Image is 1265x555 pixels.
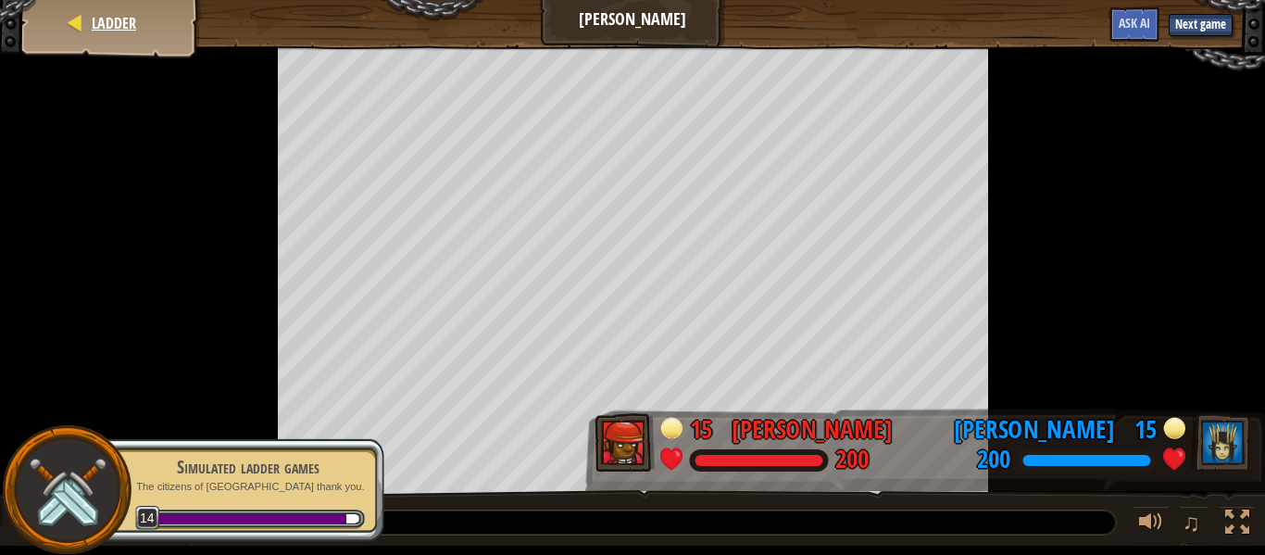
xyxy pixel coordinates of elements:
span: 14 [135,506,160,531]
div: 200 [835,448,869,473]
button: Toggle fullscreen [1219,506,1256,544]
img: thang_avatar_frame.png [595,413,655,472]
div: [PERSON_NAME] [954,412,1115,448]
div: [PERSON_NAME] [732,412,893,448]
div: 200 [977,448,1010,473]
div: 15 [1129,412,1157,437]
div: Simulated ladder games [132,454,365,480]
p: The citizens of [GEOGRAPHIC_DATA] thank you. [132,480,365,494]
img: swords.png [25,448,109,533]
button: Next game [1169,14,1233,36]
img: thang_avatar_frame.png [1191,413,1251,472]
span: Ladder [92,13,136,33]
span: ♫ [1183,509,1201,536]
div: 15 [690,412,718,437]
button: ♫ [1179,506,1210,544]
button: Ask AI [1109,7,1159,42]
span: Ask AI [1119,14,1150,32]
button: Adjust volume [1133,506,1170,544]
a: Ladder [86,13,136,33]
